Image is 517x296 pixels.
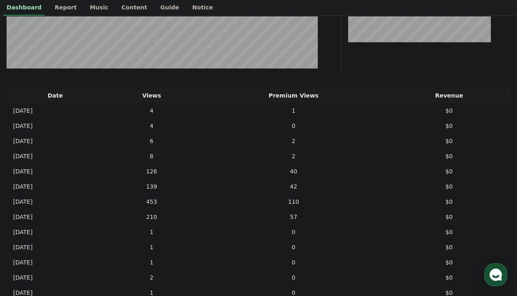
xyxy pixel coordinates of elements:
p: [DATE] [13,182,32,191]
p: [DATE] [13,273,32,282]
td: 1 [199,103,387,118]
p: [DATE] [13,137,32,146]
td: 1 [104,255,199,270]
td: 2 [104,270,199,285]
p: [DATE] [13,258,32,267]
td: 0 [199,225,387,240]
th: Revenue [387,88,510,103]
td: $0 [387,255,510,270]
span: Settings [121,240,141,247]
td: 0 [199,240,387,255]
td: 4 [104,103,199,118]
td: 110 [199,194,387,209]
td: $0 [387,103,510,118]
td: 453 [104,194,199,209]
td: 2 [199,149,387,164]
td: $0 [387,270,510,285]
a: Messages [54,228,106,248]
td: $0 [387,209,510,225]
a: Home [2,228,54,248]
a: Settings [106,228,157,248]
span: Messages [68,241,92,247]
td: 42 [199,179,387,194]
p: [DATE] [13,228,32,237]
td: 1 [104,240,199,255]
p: [DATE] [13,243,32,252]
td: 2 [199,134,387,149]
span: Home [21,240,35,247]
td: 0 [199,270,387,285]
td: 6 [104,134,199,149]
td: $0 [387,149,510,164]
td: 1 [104,225,199,240]
td: 0 [199,255,387,270]
td: $0 [387,134,510,149]
td: 4 [104,118,199,134]
td: $0 [387,240,510,255]
p: [DATE] [13,152,32,161]
p: [DATE] [13,167,32,176]
td: 126 [104,164,199,179]
td: 57 [199,209,387,225]
td: 139 [104,179,199,194]
td: 8 [104,149,199,164]
th: Date [7,88,104,103]
td: 210 [104,209,199,225]
p: [DATE] [13,122,32,130]
td: $0 [387,164,510,179]
td: $0 [387,179,510,194]
p: [DATE] [13,107,32,115]
td: $0 [387,194,510,209]
th: Views [104,88,199,103]
p: [DATE] [13,213,32,221]
td: $0 [387,225,510,240]
td: 40 [199,164,387,179]
p: [DATE] [13,198,32,206]
td: 0 [199,118,387,134]
th: Premium Views [199,88,387,103]
td: $0 [387,118,510,134]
